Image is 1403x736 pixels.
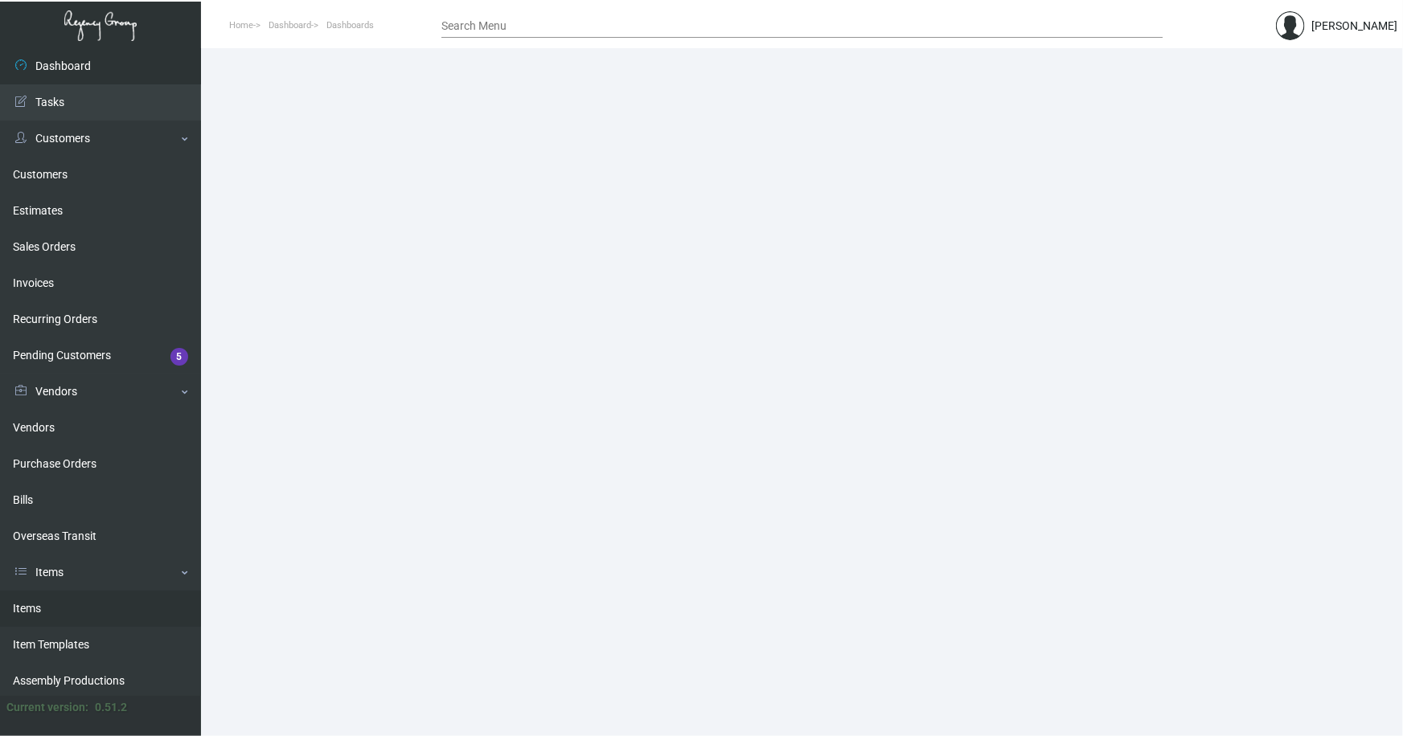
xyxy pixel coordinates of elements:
span: Dashboards [326,20,374,31]
span: Home [229,20,253,31]
div: [PERSON_NAME] [1311,18,1397,35]
img: admin@bootstrapmaster.com [1276,11,1305,40]
div: 0.51.2 [95,699,127,716]
span: Dashboard [269,20,311,31]
div: Current version: [6,699,88,716]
